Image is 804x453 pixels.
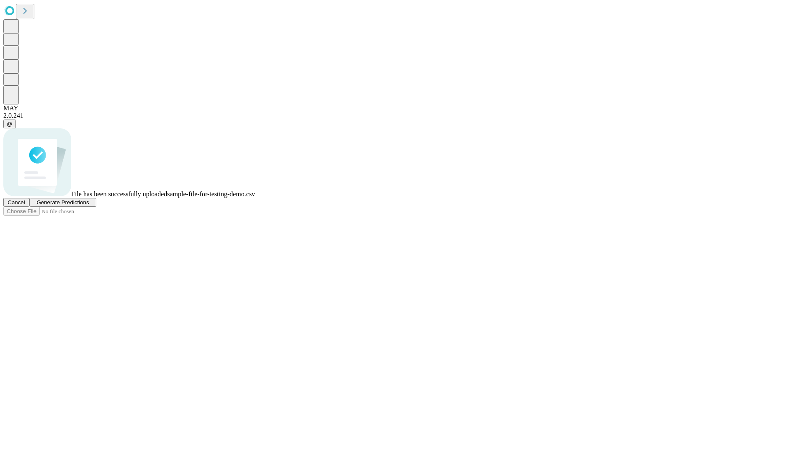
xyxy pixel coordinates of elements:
span: Generate Predictions [36,199,89,206]
button: @ [3,120,16,128]
span: sample-file-for-testing-demo.csv [167,190,255,198]
button: Cancel [3,198,29,207]
div: MAY [3,104,801,112]
span: @ [7,121,13,127]
span: Cancel [8,199,25,206]
div: 2.0.241 [3,112,801,120]
span: File has been successfully uploaded [71,190,167,198]
button: Generate Predictions [29,198,96,207]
